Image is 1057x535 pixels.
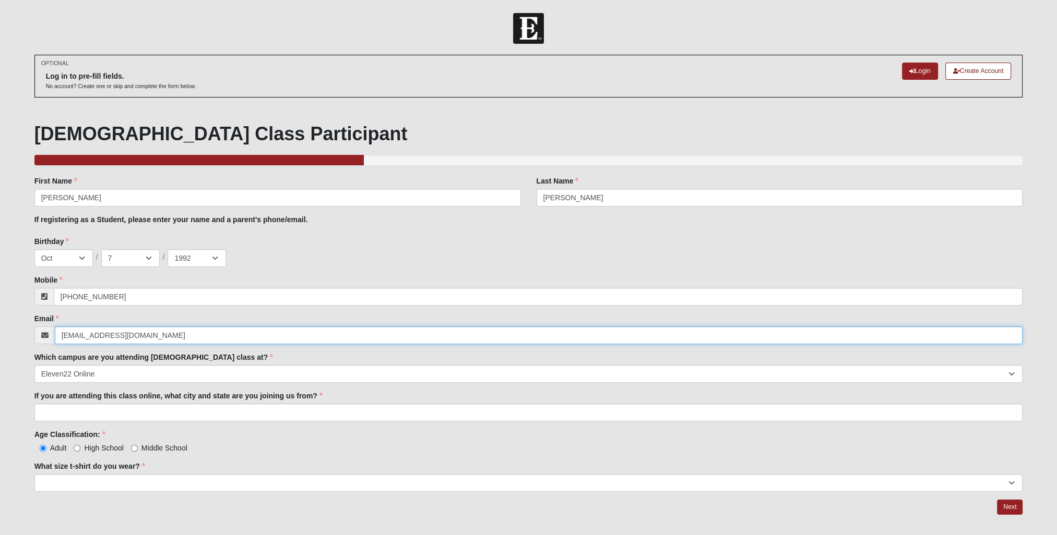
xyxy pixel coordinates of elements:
[96,252,98,263] span: /
[34,461,145,471] label: What size t-shirt do you wear?
[163,252,165,263] span: /
[34,429,105,440] label: Age Classification:
[997,500,1023,515] a: Next
[34,236,69,247] label: Birthday
[513,13,544,44] img: Church of Eleven22 Logo
[46,72,196,81] h6: Log in to pre-fill fields.
[34,391,323,401] label: If you are attending this class online, what city and state are you joining us from?
[50,444,67,452] span: Adult
[74,445,80,452] input: High School
[902,63,938,80] a: Login
[537,176,579,186] label: Last Name
[34,123,1023,145] h1: [DEMOGRAPHIC_DATA] Class Participant
[131,445,138,452] input: Middle School
[34,275,63,285] label: Mobile
[40,445,46,452] input: Adult
[41,59,69,67] small: OPTIONAL
[34,352,274,362] label: Which campus are you attending [DEMOGRAPHIC_DATA] class at?
[84,444,124,452] span: High School
[34,215,308,224] b: If registering as a Student, please enter your name and a parent's phone/email.
[34,176,77,186] label: First Name
[34,313,59,324] label: Email
[945,63,1012,80] a: Create Account
[46,82,196,90] p: No account? Create one or skip and complete the form below.
[141,444,187,452] span: Middle School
